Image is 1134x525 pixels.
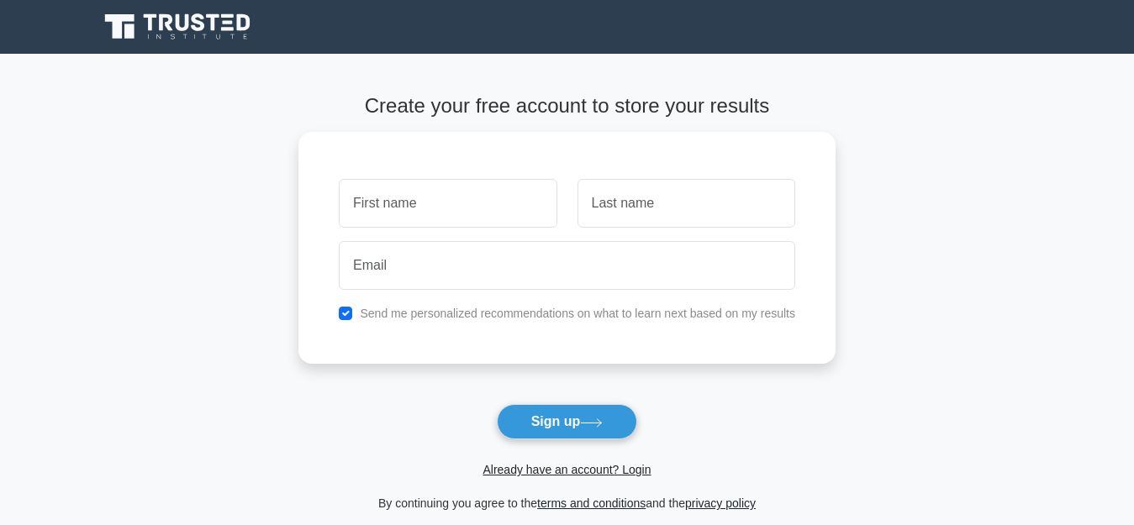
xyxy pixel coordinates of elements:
label: Send me personalized recommendations on what to learn next based on my results [360,307,795,320]
button: Sign up [497,404,638,439]
a: terms and conditions [537,496,646,510]
input: Last name [578,179,795,228]
input: Email [339,241,795,290]
a: Already have an account? Login [483,463,651,476]
h4: Create your free account to store your results [298,94,836,118]
input: First name [339,179,556,228]
a: privacy policy [685,496,756,510]
div: By continuing you agree to the and the [288,493,846,513]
